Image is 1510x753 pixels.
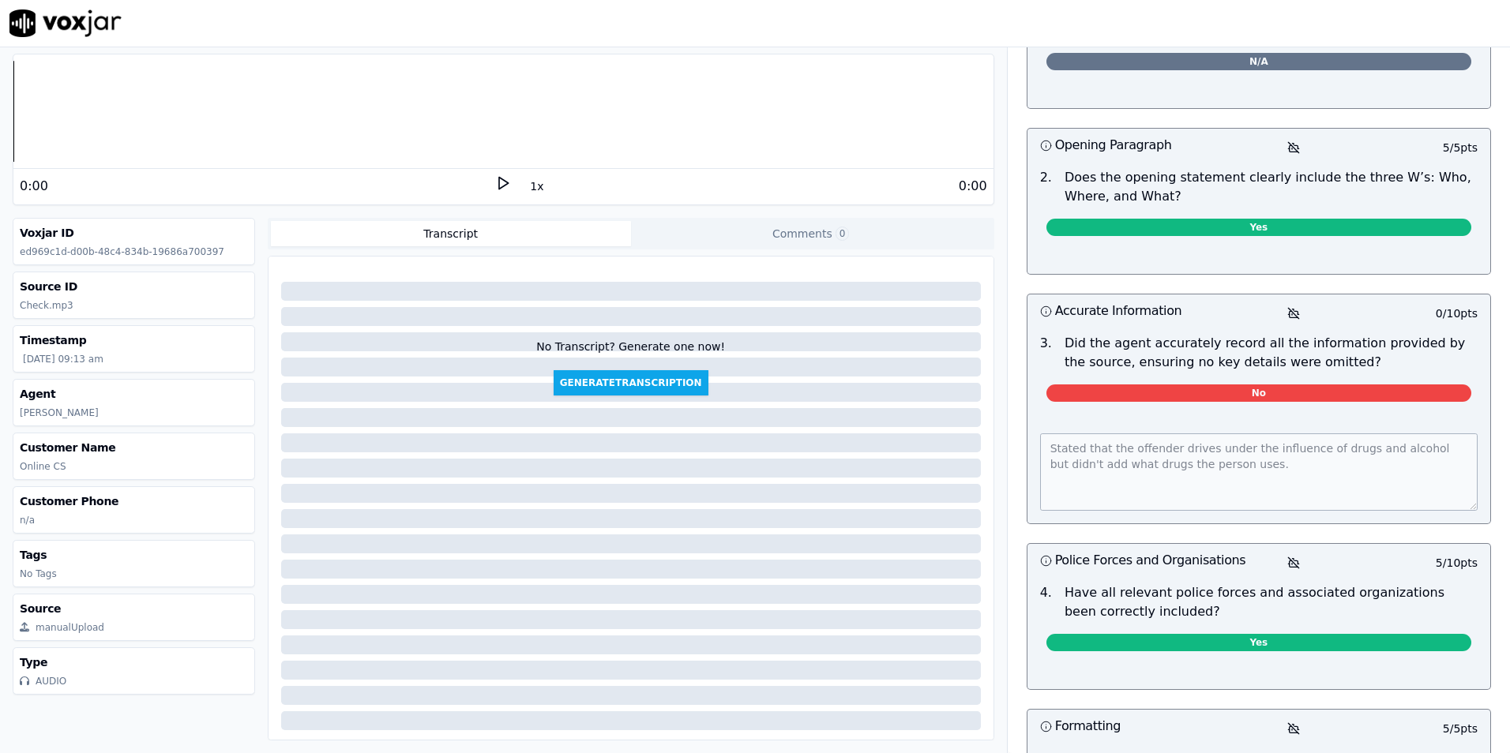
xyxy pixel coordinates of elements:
[20,299,248,312] p: Check.mp3
[20,332,248,348] h3: Timestamp
[1034,334,1058,372] p: 3 .
[1034,168,1058,206] p: 2 .
[527,175,547,197] button: 1x
[20,386,248,402] h3: Agent
[959,177,987,196] div: 0:00
[1065,583,1478,621] p: Have all relevant police forces and associated organizations been correctly included?
[20,568,248,580] p: No Tags
[536,339,725,370] div: No Transcript? Generate one now!
[631,221,991,246] button: Comments
[1040,301,1259,321] h3: Accurate Information
[20,601,248,616] h3: Source
[836,227,850,241] span: 0
[1436,305,1478,321] p: 0 / 10 pts
[1034,583,1058,621] p: 4 .
[20,514,248,526] p: n/a
[20,177,48,196] div: 0:00
[36,675,66,687] div: AUDIO
[1040,716,1259,736] h3: Formatting
[20,547,248,563] h3: Tags
[20,406,248,419] p: [PERSON_NAME]
[554,370,708,395] button: GenerateTranscription
[20,279,248,294] h3: Source ID
[20,245,248,258] p: ed969c1d-d00b-48c4-834b-19686a700397
[1046,219,1471,236] span: Yes
[9,9,122,37] img: voxjar logo
[36,621,104,634] div: manualUpload
[20,460,248,473] p: Online CS
[20,493,248,509] h3: Customer Phone
[20,440,248,455] h3: Customer Name
[1065,334,1478,372] p: Did the agent accurately record all the information provided by the source, ensuring no key detai...
[1443,721,1478,736] p: 5 / 5 pts
[1040,135,1259,155] h3: Opening Paragraph
[20,225,248,241] h3: Voxjar ID
[1436,555,1478,571] p: 5 / 10 pts
[1046,384,1471,402] span: No
[1046,53,1471,70] span: N/A
[271,221,631,246] button: Transcript
[20,654,248,670] h3: Type
[23,353,248,365] p: [DATE] 09:13 am
[1040,550,1259,571] h3: Police Forces and Organisations
[1046,634,1471,651] span: Yes
[1065,168,1478,206] p: Does the opening statement clearly include the three W’s: Who, Where, and What?
[1443,140,1478,155] p: 5 / 5 pts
